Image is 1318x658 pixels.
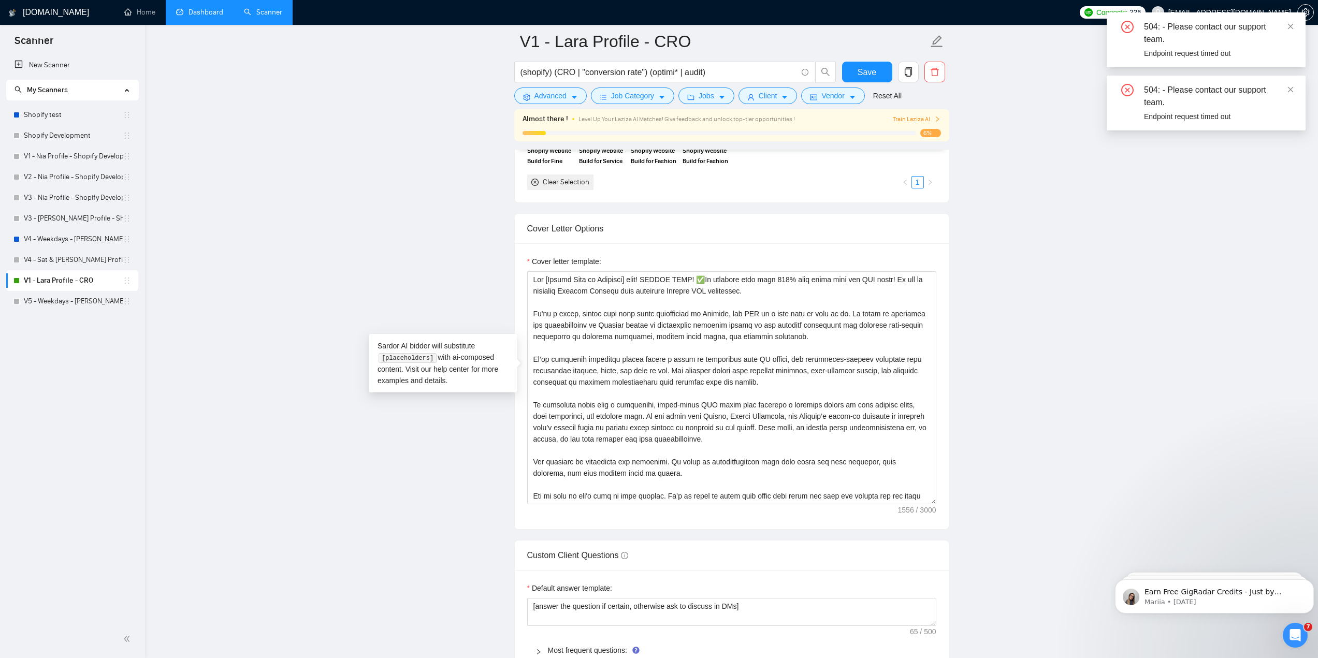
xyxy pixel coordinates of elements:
[6,229,138,250] li: V4 - Weekdays - Lara Profile - Shopify Development
[1121,84,1134,96] span: close-circle
[815,62,836,82] button: search
[1298,8,1313,17] span: setting
[24,105,123,125] a: Shopify test
[924,176,936,188] li: Next Page
[124,8,155,17] a: homeHome
[24,146,123,167] a: V1 - Nia Profile - Shopify Development
[527,582,612,594] label: Default answer template:
[810,93,817,101] span: idcard
[631,646,641,655] div: Tooltip anchor
[6,125,138,146] li: Shopify Development
[6,33,62,55] span: Scanner
[621,552,628,559] span: info-circle
[924,62,945,82] button: delete
[24,229,123,250] a: V4 - Weekdays - [PERSON_NAME] Profile - Shopify Development
[123,214,131,223] span: holder
[821,90,844,101] span: Vendor
[24,270,123,291] a: V1 - Lara Profile - CRO
[1111,558,1318,630] iframe: Intercom notifications message
[858,66,876,79] span: Save
[687,93,694,101] span: folder
[531,179,539,186] span: close-circle
[1084,8,1093,17] img: upwork-logo.png
[920,129,941,137] span: 6%
[738,87,798,104] button: userClientcaret-down
[893,114,940,124] button: Train Laziza AI
[6,208,138,229] li: V3 - Lara Profile - Shopify Development
[6,105,138,125] li: Shopify test
[123,256,131,264] span: holder
[24,187,123,208] a: V3 - Nia Profile - Shopify Development
[123,634,134,644] span: double-left
[15,85,68,94] span: My Scanners
[899,176,911,188] button: left
[527,145,573,166] span: Shopify Website Build for Fine Jewelry Brand Carati
[24,167,123,187] a: V2 - Nia Profile - Shopify Development
[802,69,808,76] span: info-circle
[925,67,945,77] span: delete
[6,250,138,270] li: V4 - Sat & Sun - Lara Profile - Shopify Development
[9,5,16,21] img: logo
[123,276,131,285] span: holder
[24,125,123,146] a: Shopify Development
[15,55,130,76] a: New Scanner
[6,55,138,76] li: New Scanner
[1144,111,1293,122] div: Endpoint request timed out
[123,297,131,305] span: holder
[176,8,223,17] a: dashboardDashboard
[6,167,138,187] li: V2 - Nia Profile - Shopify Development
[548,646,627,654] a: Most frequent questions:
[527,256,601,267] label: Cover letter template:
[579,145,625,166] span: Shopify Website Build for Service Provider The Ecommerce Handywoman
[520,28,928,54] input: Scanner name...
[123,194,131,202] span: holder
[801,87,864,104] button: idcardVendorcaret-down
[527,214,936,243] div: Cover Letter Options
[924,176,936,188] button: right
[781,93,788,101] span: caret-down
[591,87,674,104] button: barsJob Categorycaret-down
[611,90,654,101] span: Job Category
[1297,8,1314,17] a: setting
[899,67,918,77] span: copy
[578,115,795,123] span: Level Up Your Laziza AI Matches! Give feedback and unlock top-tier opportunities !
[527,551,628,560] span: Custom Client Questions
[658,93,665,101] span: caret-down
[902,179,908,185] span: left
[1283,623,1308,648] iframe: Intercom live chat
[27,85,68,94] span: My Scanners
[842,62,892,82] button: Save
[6,270,138,291] li: V1 - Lara Profile - CRO
[123,152,131,160] span: holder
[534,90,567,101] span: Advanced
[527,271,936,504] textarea: Cover letter template:
[1144,21,1293,46] div: 504: - Please contact our support team.
[123,131,131,140] span: holder
[1129,7,1141,18] span: 335
[123,111,131,119] span: holder
[899,176,911,188] li: Previous Page
[934,116,940,122] span: right
[1121,21,1134,33] span: close-circle
[527,598,936,626] textarea: Default answer template:
[6,291,138,312] li: V5 - Weekdays - Lara Profile - Shopify Development
[678,87,734,104] button: folderJobscaret-down
[747,93,755,101] span: user
[759,90,777,101] span: Client
[24,250,123,270] a: V4 - Sat & [PERSON_NAME] Profile - Shopify Development
[6,146,138,167] li: V1 - Nia Profile - Shopify Development
[927,179,933,185] span: right
[699,90,714,101] span: Jobs
[520,66,797,79] input: Search Freelance Jobs...
[718,93,726,101] span: caret-down
[1144,48,1293,59] div: Endpoint request timed out
[123,235,131,243] span: holder
[523,93,530,101] span: setting
[543,177,589,188] div: Clear Selection
[849,93,856,101] span: caret-down
[15,86,22,93] span: search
